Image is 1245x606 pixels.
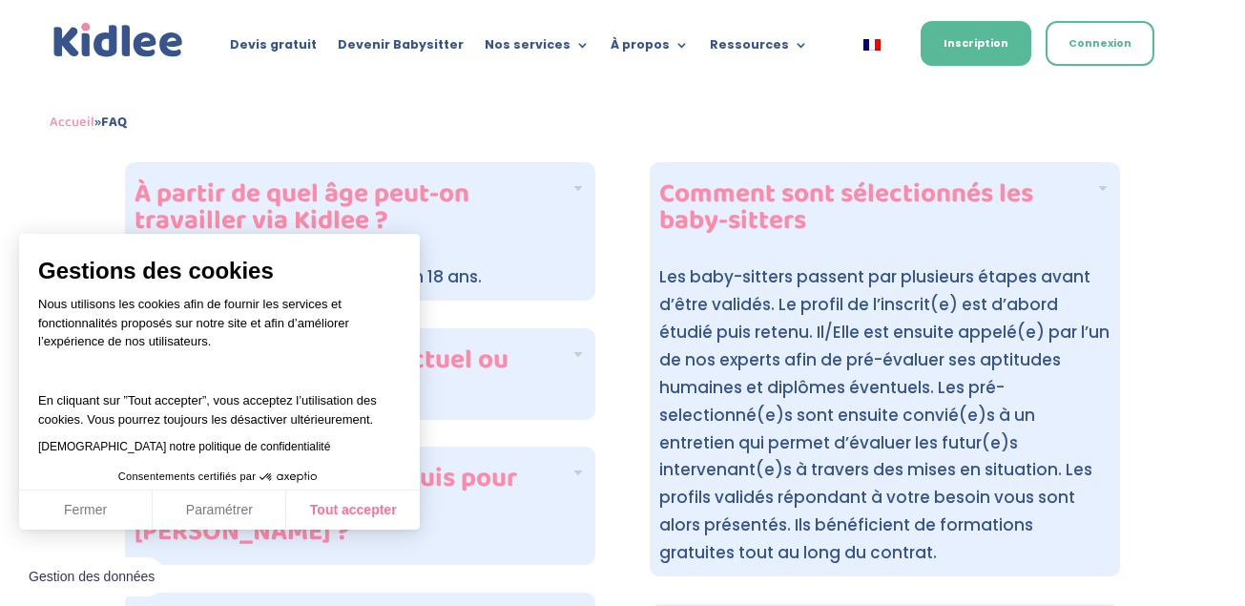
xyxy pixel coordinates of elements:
img: logo_kidlee_bleu [50,19,187,62]
a: Kidlee Logo [50,19,187,62]
button: Consentements certifiés par [109,465,330,490]
span: Gestions des cookies [38,257,401,285]
a: Inscription [921,21,1031,66]
a: À propos [611,38,689,59]
a: Devis gratuit [230,38,317,59]
a: [DEMOGRAPHIC_DATA] notre politique de confidentialité [38,440,330,453]
h4: Comment sont sélectionnés les baby-sitters [659,181,1095,235]
span: Les baby-sitters passent par plusieurs étapes avant d’être validés. Le profil de l’inscrit(e) est... [659,265,1110,564]
button: Fermer [19,491,153,531]
p: En cliquant sur ”Tout accepter”, vous acceptez l’utilisation des cookies. Vous pourrez toujours l... [38,373,401,429]
button: Paramétrer [153,491,286,531]
button: Tout accepter [286,491,420,531]
strong: FAQ [101,111,127,134]
a: Accueil [50,111,94,134]
h4: Quelles sont les pré-requis pour devenir babysitter chez [PERSON_NAME] ? [135,466,571,546]
a: Devenir Babysitter [338,38,464,59]
span: Gestion des données [29,569,155,586]
button: Fermer le widget sans consentement [17,557,166,597]
span: Consentements certifiés par [118,471,256,482]
img: Français [863,39,881,51]
p: Nous utilisons les cookies afin de fournir les services et fonctionnalités proposés sur notre sit... [38,295,401,364]
a: Ressources [710,38,808,59]
span: » [50,111,127,134]
a: Connexion [1046,21,1154,66]
svg: Axeptio [259,449,317,506]
a: Nos services [485,38,590,59]
h4: À partir de quel âge peut-on travailler via Kidlee ? [135,181,571,235]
